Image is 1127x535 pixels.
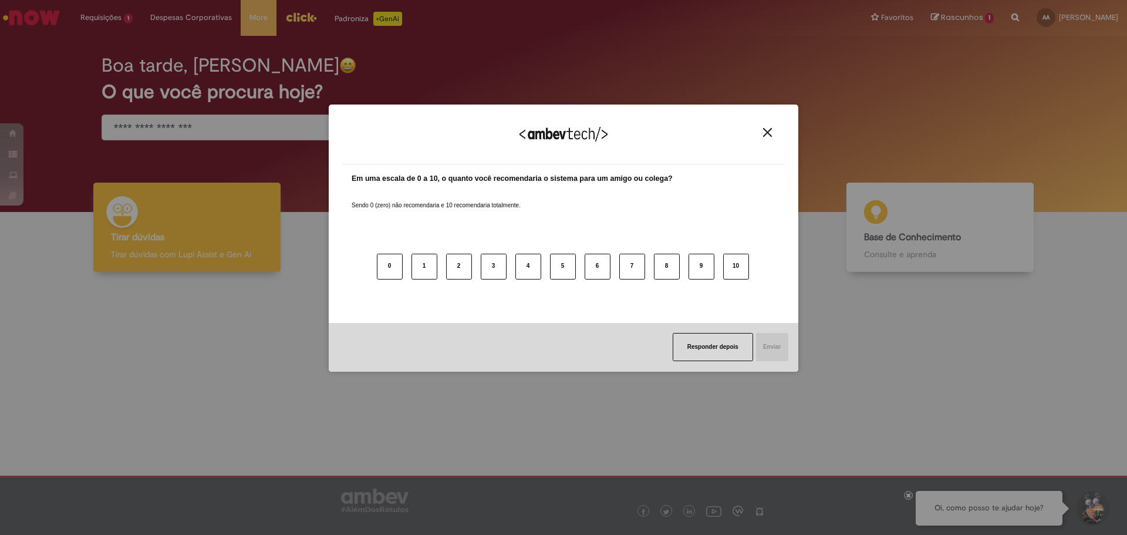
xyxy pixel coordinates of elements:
button: 2 [446,254,472,280]
button: 6 [585,254,610,280]
img: Close [763,128,772,137]
button: Responder depois [673,333,753,361]
button: 9 [689,254,714,280]
button: 10 [723,254,749,280]
button: 3 [481,254,507,280]
button: 8 [654,254,680,280]
label: Em uma escala de 0 a 10, o quanto você recomendaria o sistema para um amigo ou colega? [352,173,673,184]
button: Close [760,127,775,137]
img: Logo Ambevtech [519,127,608,142]
button: 7 [619,254,645,280]
button: 4 [515,254,541,280]
button: 5 [550,254,576,280]
button: 1 [411,254,437,280]
label: Sendo 0 (zero) não recomendaria e 10 recomendaria totalmente. [352,187,521,210]
button: 0 [377,254,403,280]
